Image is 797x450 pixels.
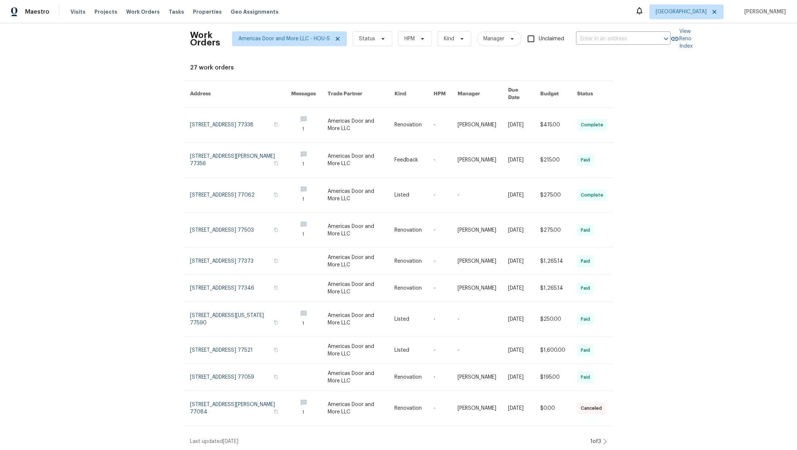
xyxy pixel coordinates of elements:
span: Americas Door and More LLC - HOU-S [238,35,330,42]
td: Americas Door and More LLC [322,178,389,213]
button: Copy Address [273,226,279,233]
td: - [428,337,452,364]
td: Listed [389,302,428,337]
td: Americas Door and More LLC [322,364,389,391]
td: Americas Door and More LLC [322,391,389,426]
span: Visits [70,8,86,16]
td: - [428,302,452,337]
button: Copy Address [273,121,279,128]
span: Work Orders [126,8,160,16]
th: Messages [285,81,322,108]
th: Address [184,81,285,108]
td: Listed [389,178,428,213]
th: Due Date [502,81,534,108]
td: [PERSON_NAME] [452,143,502,178]
div: Last updated [190,438,588,445]
span: [DATE] [223,439,238,444]
span: Tasks [169,9,184,14]
th: Trade Partner [322,81,389,108]
input: Enter in an address [576,33,650,45]
td: - [452,302,502,337]
td: Listed [389,337,428,364]
button: Copy Address [273,160,279,167]
td: Renovation [389,391,428,426]
button: Copy Address [273,191,279,198]
td: Renovation [389,364,428,391]
span: HPM [404,35,415,42]
td: - [428,364,452,391]
td: Americas Door and More LLC [322,108,389,143]
td: - [428,178,452,213]
button: Open [661,34,671,44]
span: Properties [193,8,222,16]
span: Manager [483,35,504,42]
td: [PERSON_NAME] [452,108,502,143]
button: Copy Address [273,347,279,353]
td: Renovation [389,213,428,248]
span: Projects [94,8,117,16]
td: Americas Door and More LLC [322,302,389,337]
button: Copy Address [273,408,279,415]
td: [PERSON_NAME] [452,275,502,302]
td: [PERSON_NAME] [452,391,502,426]
td: - [428,213,452,248]
div: 1 of 3 [590,438,601,445]
th: Budget [534,81,571,108]
td: [PERSON_NAME] [452,364,502,391]
th: Status [571,81,613,108]
td: - [452,178,502,213]
span: [GEOGRAPHIC_DATA] [656,8,707,16]
td: Renovation [389,275,428,302]
span: Status [359,35,375,42]
td: Feedback [389,143,428,178]
span: [PERSON_NAME] [741,8,786,16]
span: Maestro [25,8,49,16]
td: Renovation [389,248,428,275]
td: Americas Door and More LLC [322,143,389,178]
th: Manager [452,81,502,108]
button: Copy Address [273,374,279,380]
td: Renovation [389,108,428,143]
td: Americas Door and More LLC [322,213,389,248]
a: View Reno Index [670,28,693,50]
td: [PERSON_NAME] [452,213,502,248]
span: Kind [444,35,454,42]
td: - [428,143,452,178]
th: Kind [389,81,428,108]
button: Copy Address [273,284,279,291]
h2: Work Orders [190,31,220,46]
td: Americas Door and More LLC [322,337,389,364]
td: [PERSON_NAME] [452,248,502,275]
button: Copy Address [273,319,279,326]
td: - [428,391,452,426]
td: Americas Door and More LLC [322,248,389,275]
td: - [428,248,452,275]
td: - [452,337,502,364]
th: HPM [428,81,452,108]
div: 27 work orders [190,64,607,71]
td: - [428,275,452,302]
button: Copy Address [273,258,279,264]
td: - [428,108,452,143]
span: Geo Assignments [231,8,279,16]
td: Americas Door and More LLC [322,275,389,302]
span: Unclaimed [539,35,564,43]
